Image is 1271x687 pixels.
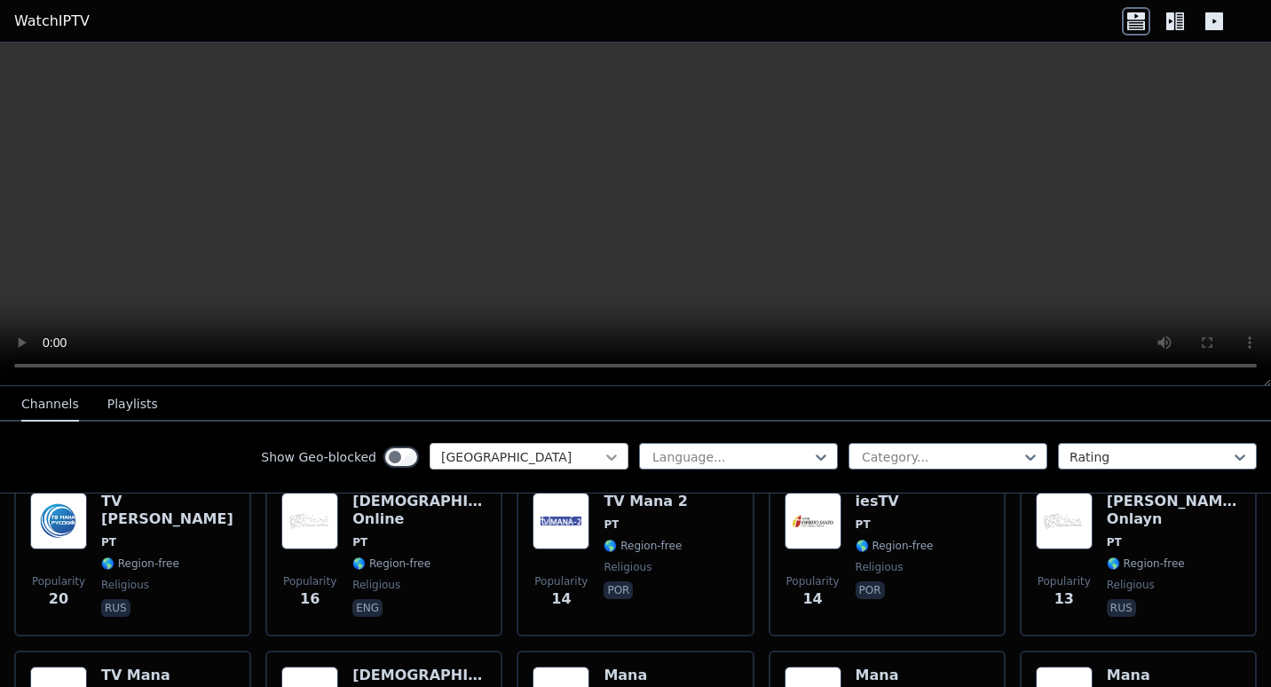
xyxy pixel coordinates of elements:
[786,574,840,588] span: Popularity
[533,493,589,549] img: TV Mana 2
[856,493,934,510] h6: iesTV
[1107,578,1155,592] span: religious
[604,560,651,574] span: religious
[21,388,79,422] button: Channels
[352,599,383,617] p: eng
[604,493,687,510] h6: TV Mana 2
[352,535,367,549] span: PT
[107,388,158,422] button: Playlists
[604,539,682,553] span: 🌎 Region-free
[1107,535,1122,549] span: PT
[101,535,116,549] span: PT
[283,574,336,588] span: Popularity
[352,557,430,571] span: 🌎 Region-free
[1038,574,1091,588] span: Popularity
[856,517,871,532] span: PT
[856,560,904,574] span: religious
[32,574,85,588] span: Popularity
[856,539,934,553] span: 🌎 Region-free
[1054,588,1074,610] span: 13
[551,588,571,610] span: 14
[281,493,338,549] img: Mana Church Online
[101,578,149,592] span: religious
[534,574,588,588] span: Popularity
[1107,557,1185,571] span: 🌎 Region-free
[1107,493,1241,528] h6: [PERSON_NAME]' Onlayn
[101,599,130,617] p: rus
[856,581,885,599] p: por
[1036,493,1093,549] img: Mana Tserkov' Onlayn
[802,588,822,610] span: 14
[785,493,841,549] img: iesTV
[604,517,619,532] span: PT
[101,493,235,528] h6: TV [PERSON_NAME]
[1107,599,1136,617] p: rus
[101,557,179,571] span: 🌎 Region-free
[14,11,90,32] a: WatchIPTV
[352,493,486,528] h6: [DEMOGRAPHIC_DATA] Online
[604,581,633,599] p: por
[300,588,320,610] span: 16
[30,493,87,549] img: TV Mana Russkiy
[49,588,68,610] span: 20
[261,448,376,466] label: Show Geo-blocked
[352,578,400,592] span: religious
